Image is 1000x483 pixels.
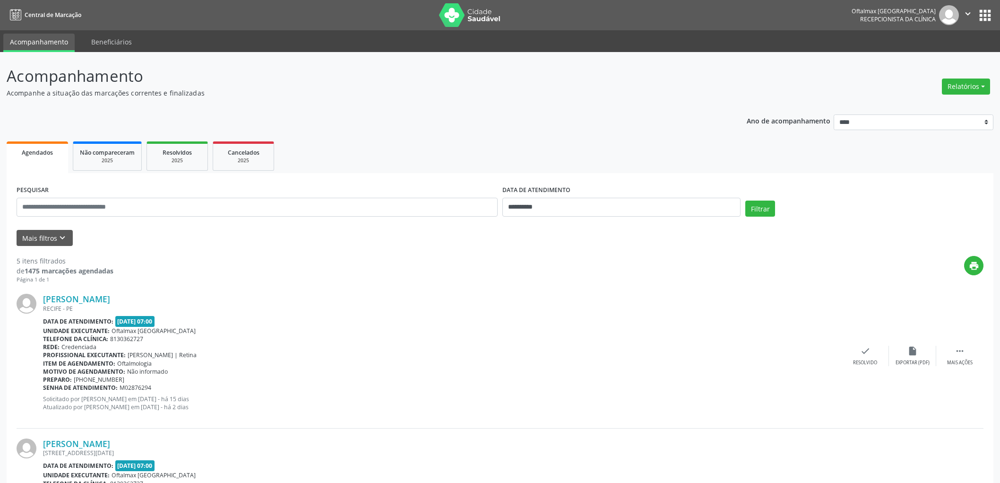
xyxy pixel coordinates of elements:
[502,183,570,198] label: DATA DE ATENDIMENTO
[57,233,68,243] i: keyboard_arrow_down
[61,343,96,351] span: Credenciada
[964,256,983,275] button: print
[17,276,113,284] div: Página 1 de 1
[852,7,936,15] div: Oftalmax [GEOGRAPHIC_DATA]
[80,149,135,157] span: Não compareceram
[154,157,201,164] div: 2025
[120,384,151,392] span: M02876294
[17,183,49,198] label: PESQUISAR
[43,305,842,313] div: RECIFE - PE
[22,149,53,157] span: Agendados
[17,256,113,266] div: 5 itens filtrados
[43,317,113,325] b: Data de atendimento:
[942,79,990,95] button: Relatórios
[939,5,959,25] img: img
[80,157,135,164] div: 2025
[955,346,965,356] i: 
[947,360,973,366] div: Mais ações
[43,462,113,470] b: Data de atendimento:
[747,114,830,126] p: Ano de acompanhamento
[17,266,113,276] div: de
[17,294,36,314] img: img
[128,351,197,359] span: [PERSON_NAME] | Retina
[17,230,73,246] button: Mais filtroskeyboard_arrow_down
[110,335,143,343] span: 8130362727
[43,343,60,351] b: Rede:
[7,64,698,88] p: Acompanhamento
[115,460,155,471] span: [DATE] 07:00
[228,149,259,157] span: Cancelados
[74,376,124,384] span: [PHONE_NUMBER]
[977,7,993,24] button: apps
[117,360,152,368] span: Oftalmologia
[853,360,877,366] div: Resolvido
[43,351,126,359] b: Profissional executante:
[7,88,698,98] p: Acompanhe a situação das marcações correntes e finalizadas
[127,368,168,376] span: Não informado
[43,327,110,335] b: Unidade executante:
[43,376,72,384] b: Preparo:
[112,327,196,335] span: Oftalmax [GEOGRAPHIC_DATA]
[115,316,155,327] span: [DATE] 07:00
[860,15,936,23] span: Recepcionista da clínica
[745,201,775,217] button: Filtrar
[43,360,115,368] b: Item de agendamento:
[43,449,842,457] div: [STREET_ADDRESS][DATE]
[43,395,842,411] p: Solicitado por [PERSON_NAME] em [DATE] - há 15 dias Atualizado por [PERSON_NAME] em [DATE] - há 2...
[969,261,979,271] i: print
[3,34,75,52] a: Acompanhamento
[860,346,871,356] i: check
[112,471,196,479] span: Oftalmax [GEOGRAPHIC_DATA]
[85,34,138,50] a: Beneficiários
[7,7,81,23] a: Central de Marcação
[43,335,108,343] b: Telefone da clínica:
[25,11,81,19] span: Central de Marcação
[17,439,36,458] img: img
[963,9,973,19] i: 
[43,439,110,449] a: [PERSON_NAME]
[43,384,118,392] b: Senha de atendimento:
[896,360,930,366] div: Exportar (PDF)
[43,471,110,479] b: Unidade executante:
[25,266,113,275] strong: 1475 marcações agendadas
[43,294,110,304] a: [PERSON_NAME]
[959,5,977,25] button: 
[220,157,267,164] div: 2025
[43,368,125,376] b: Motivo de agendamento:
[163,149,192,157] span: Resolvidos
[907,346,918,356] i: insert_drive_file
